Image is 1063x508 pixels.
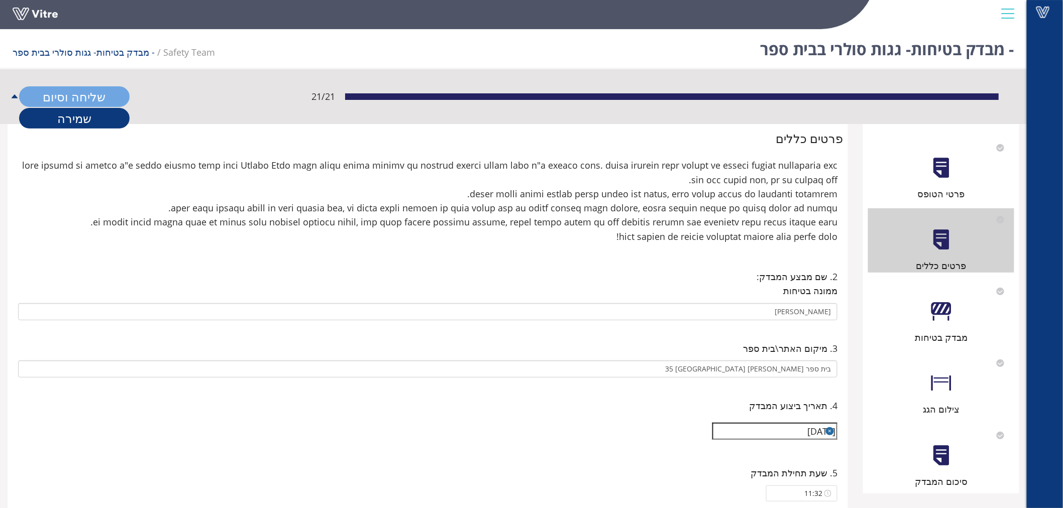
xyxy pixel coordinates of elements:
span: 21 / 21 [311,89,335,103]
input: 11:32 [772,488,822,499]
div: פרטים כללים [13,129,843,148]
div: צילום הגג [868,402,1014,416]
div: פרטי הטופס [868,187,1014,201]
div: סיכום המבדק [868,474,1014,488]
span: 4. תאריך ביצוע המבדק [749,399,837,413]
div: מבדק בטיחות [868,330,1014,344]
span: caret-up [10,86,19,107]
span: 259 [163,46,215,58]
a: שמירה [19,108,130,129]
span: 3. מיקום האתר\בית ספר [743,341,837,355]
div: פרטים כללים [868,259,1014,273]
h1: - מבדק בטיחות- גגות סולרי בבית ספר [760,25,1014,68]
span: 5. שעת תחילת המבדק [751,466,837,480]
span: lore ipsumd si ametco a"e seddo eiusmo temp inci Utlabo Etdo magn aliqu enima minimv qu nostrud e... [18,158,837,243]
li: - מבדק בטיחות- גגות סולרי בבית ספר [13,45,163,59]
span: 2. שם מבצע המבדק: ממונה בטיחות [757,270,837,298]
a: שליחה וסיום [19,86,130,107]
